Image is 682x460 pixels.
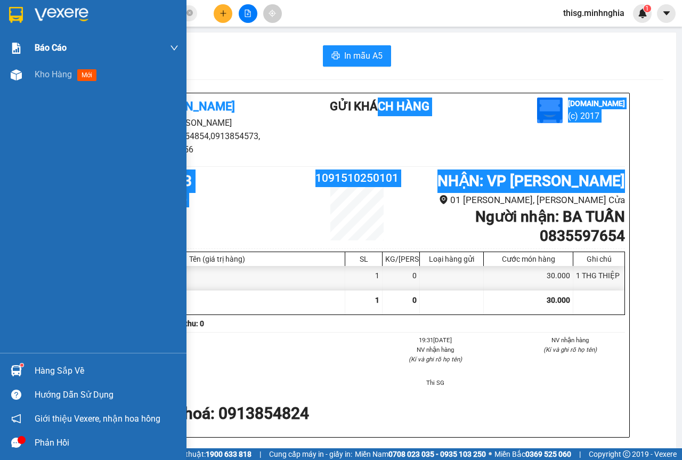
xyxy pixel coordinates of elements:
span: thisg.minhnghia [555,6,633,20]
span: environment [61,26,70,34]
div: Quy định nhận/gửi hàng : [89,393,625,425]
span: 1 [645,5,649,12]
div: Cước món hàng [486,255,570,263]
b: [DOMAIN_NAME] [568,99,625,108]
strong: Hotline hàng hoá: 0913854824 [89,404,309,423]
span: Miền Bắc [494,448,571,460]
span: Hỗ trợ kỹ thuật: [153,448,251,460]
strong: 1900 633 818 [206,450,251,458]
button: plus [214,4,232,23]
sup: 1 [20,364,23,367]
span: | [579,448,581,460]
span: environment [439,195,448,204]
button: aim [263,4,282,23]
span: notification [11,414,21,424]
b: NHẬN : VP [PERSON_NAME] [437,172,625,190]
img: warehouse-icon [11,365,22,376]
img: warehouse-icon [11,69,22,80]
span: question-circle [11,390,21,400]
span: ⚪️ [489,452,492,456]
div: Tên (giá trị hàng) [92,255,342,263]
div: 30.000 [484,266,573,290]
span: copyright [623,450,630,458]
li: NV nhận hàng [380,345,490,354]
li: 01 [PERSON_NAME] [89,116,287,130]
div: KG/[PERSON_NAME] [385,255,417,263]
span: printer [331,51,340,61]
div: Ghi chú [576,255,622,263]
strong: 0708 023 035 - 0935 103 250 [388,450,486,458]
div: SL [348,255,379,263]
span: aim [269,10,276,17]
span: 0 [412,296,417,304]
li: 02523854854,0913854573, 0913854356 [5,37,203,63]
span: caret-down [662,9,671,18]
i: (Kí và ghi rõ họ tên) [409,356,462,363]
span: 1 [375,296,379,304]
li: 19:31[DATE] [380,335,490,345]
li: Thi SG [380,378,490,388]
span: phone [61,39,70,47]
span: 30.000 [547,296,570,304]
li: 01 [PERSON_NAME] [5,23,203,37]
img: logo.jpg [5,5,58,58]
span: down [170,44,178,52]
span: Kho hàng [35,69,72,79]
div: Hàng sắp về [35,363,178,379]
span: close-circle [186,10,193,16]
span: Giới thiệu Vexere, nhận hoa hồng [35,412,160,425]
li: 02523854854,0913854573, 0913854356 [89,130,287,156]
h2: 1091510250101 [312,170,402,187]
button: file-add [239,4,257,23]
span: Miền Nam [355,448,486,460]
img: solution-icon [11,43,22,54]
span: plus [220,10,227,17]
sup: 1 [644,5,651,12]
li: NV nhận hàng [516,335,626,345]
b: Người nhận : BA TUẤN 0835597654 [475,208,625,245]
span: close-circle [186,9,193,19]
span: Báo cáo [35,41,67,54]
span: mới [77,69,96,81]
div: Phản hồi [35,435,178,451]
div: 1 [345,266,383,290]
img: logo.jpg [537,98,563,123]
span: file-add [244,10,251,17]
li: 01 [PERSON_NAME], [PERSON_NAME] Cửa [402,193,625,207]
b: [PERSON_NAME] [61,7,151,20]
b: [PERSON_NAME] [145,100,235,113]
button: printerIn mẫu A5 [323,45,391,67]
span: Cung cấp máy in - giấy in: [269,448,352,460]
i: (Kí và ghi rõ họ tên) [543,346,597,353]
strong: 0369 525 060 [525,450,571,458]
div: Hướng dẫn sử dụng [35,387,178,403]
b: Gửi khách hàng [330,100,429,113]
li: (c) 2017 [568,109,625,123]
button: caret-down [657,4,676,23]
span: | [259,448,261,460]
span: In mẫu A5 [344,49,383,62]
div: (Bất kỳ) [90,266,345,290]
img: icon-new-feature [638,9,647,18]
div: 0 [383,266,420,290]
b: GỬI : 109 QL 13 [5,79,108,97]
span: message [11,438,21,448]
div: 1 THG THIỆP [573,266,624,290]
div: Loại hàng gửi [423,255,481,263]
img: logo-vxr [9,7,23,23]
